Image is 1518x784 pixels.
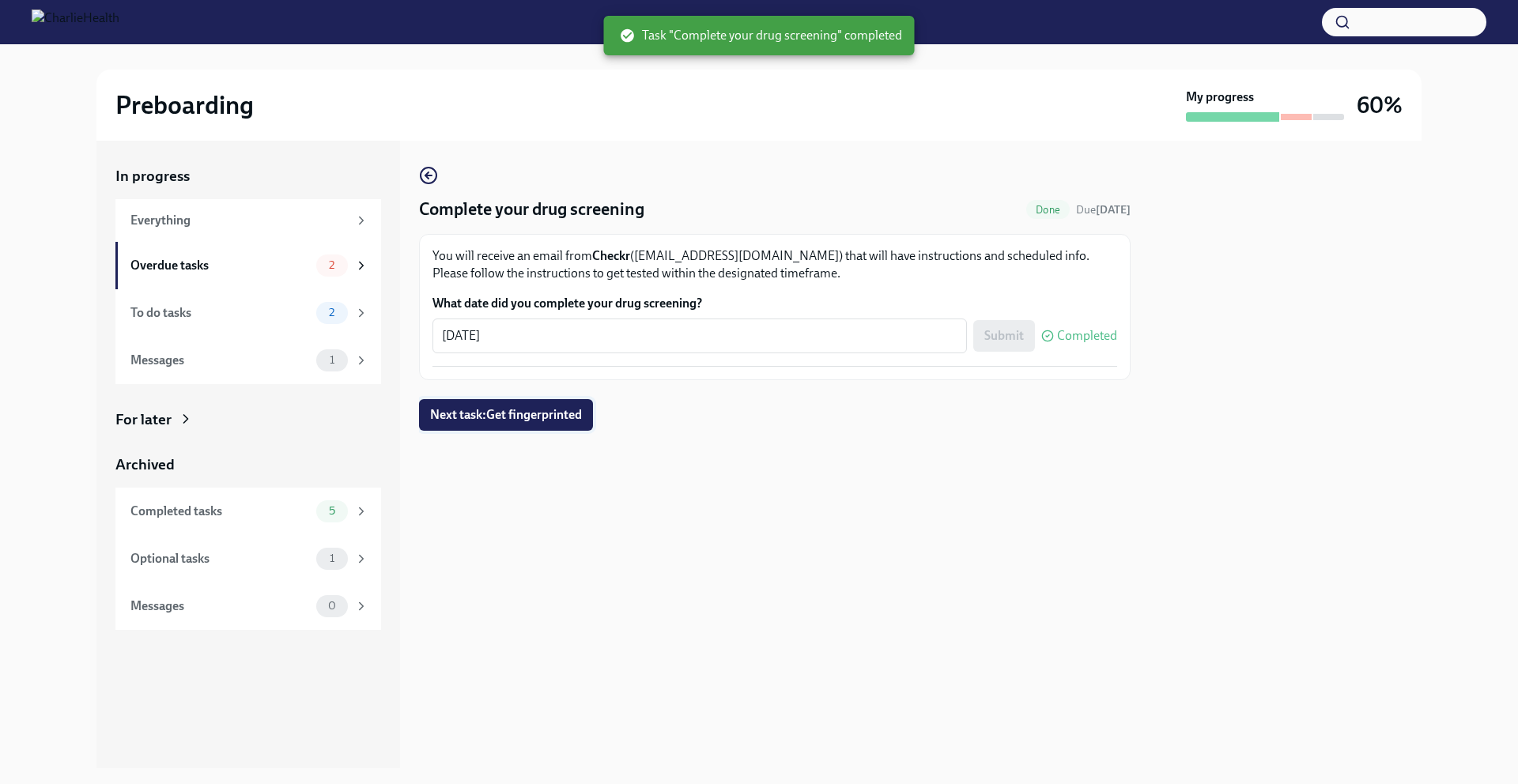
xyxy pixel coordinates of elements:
[419,198,644,221] h4: Complete your drug screening
[115,199,381,242] a: Everything
[1186,89,1254,106] strong: My progress
[1357,91,1403,119] h3: 60%
[115,337,381,384] a: Messages1
[115,535,381,582] a: Optional tasks1
[115,289,381,337] a: To do tasks2
[130,503,310,520] div: Completed tasks
[319,505,345,517] span: 5
[1076,203,1131,217] span: Due
[115,166,381,187] a: In progress
[130,257,310,274] div: Overdue tasks
[115,409,172,430] div: For later
[115,488,381,535] a: Completed tasks5
[130,597,310,615] div: Messages
[1026,204,1070,216] span: Done
[1057,330,1117,342] span: Completed
[442,326,957,345] textarea: [DATE]
[32,9,119,35] img: CharlieHealth
[130,352,310,369] div: Messages
[319,307,344,318] span: 2
[115,409,381,430] a: For later
[115,242,381,289] a: Overdue tasks2
[130,212,348,229] div: Everything
[130,550,310,567] div: Optional tasks
[319,600,346,612] span: 0
[432,295,1117,312] label: What date did you complete your drug screening?
[430,407,582,423] span: Next task : Get fingerprinted
[419,399,593,431] button: Next task:Get fingerprinted
[115,89,254,121] h2: Preboarding
[320,354,344,366] span: 1
[115,582,381,630] a: Messages0
[1076,202,1131,217] span: August 8th, 2025 09:00
[432,247,1117,282] p: You will receive an email from ([EMAIL_ADDRESS][DOMAIN_NAME]) that will have instructions and sch...
[1096,203,1131,217] strong: [DATE]
[620,27,902,44] span: Task "Complete your drug screening" completed
[130,304,310,322] div: To do tasks
[115,454,381,475] a: Archived
[320,552,344,564] span: 1
[592,248,630,263] strong: Checkr
[319,259,344,271] span: 2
